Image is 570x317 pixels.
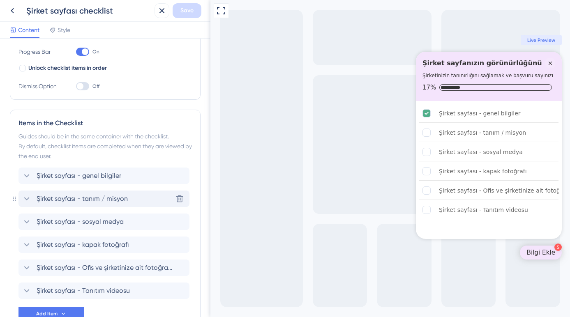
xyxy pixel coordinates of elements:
span: Şirket sayfası - Tanıtım videosu [37,286,130,296]
div: Şirket sayfası - tanım / misyon is incomplete. [209,124,348,142]
div: Şirket sayfası - tanım / misyon [228,128,316,138]
span: Style [58,25,70,35]
div: Şirketinizin tanınırlığını sağlamak ve başvuru sayınızı artırmak için daha fazla bilgi ekleyin. [212,71,435,80]
span: Save [180,6,194,16]
div: Close Checklist [335,58,345,68]
div: Dismiss Option [18,81,60,91]
div: Bilgi Ekle [316,248,345,257]
div: Şirket sayfası - kapak fotoğrafı is incomplete. [209,162,348,181]
div: Items in the Checklist [18,118,192,128]
div: Şirket sayfası - Tanıtım videosu is incomplete. [209,201,348,219]
div: Şirket sayfası - kapak fotoğrafı [228,166,316,176]
span: Şirket sayfası - tanım / misyon [37,194,128,204]
div: Checklist Container [205,52,351,239]
div: Şirket sayfası - Tanıtım videosu [228,205,318,215]
span: Live Preview [317,37,345,44]
div: Checklist items [205,101,351,240]
div: Şirket sayfası - genel bilgiler [228,108,310,118]
div: Şirket sayfası - Ofis ve şirketinize ait fotoğraflar [228,186,365,195]
span: Şirket sayfası - genel bilgiler [37,171,121,181]
div: Şirket sayfası - genel bilgiler is complete. [209,104,348,123]
div: Şirket sayfası - sosyal medya [228,147,312,157]
span: Add Item [36,310,58,317]
span: On [92,48,99,55]
div: 5 [344,243,351,251]
span: Şirket sayfası - kapak fotoğrafı [37,240,129,250]
div: 17% [212,84,226,91]
div: Şirket sayfanızın görünürlüğünü artırın [212,58,357,68]
div: Şirket sayfası - sosyal medya is incomplete. [209,143,348,161]
button: Save [173,3,201,18]
span: Şirket sayfası - Ofis ve şirketinize ait fotoğraflar [37,263,172,273]
div: Open Bilgi Ekle checklist, remaining modules: 5 [309,246,351,260]
span: Off [92,83,99,90]
div: Guides should be in the same container with the checklist. By default, checklist items are comple... [18,131,192,161]
span: Content [18,25,39,35]
span: Unlock checklist items in order [28,63,107,73]
span: Şirket sayfası - sosyal medya [37,217,124,227]
div: Şirket sayfası checklist [26,5,151,16]
div: Checklist progress: 17% [212,84,345,91]
div: Progress Bar [18,47,60,57]
div: Şirket sayfası - Ofis ve şirketinize ait fotoğraflar is incomplete. [209,181,348,200]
